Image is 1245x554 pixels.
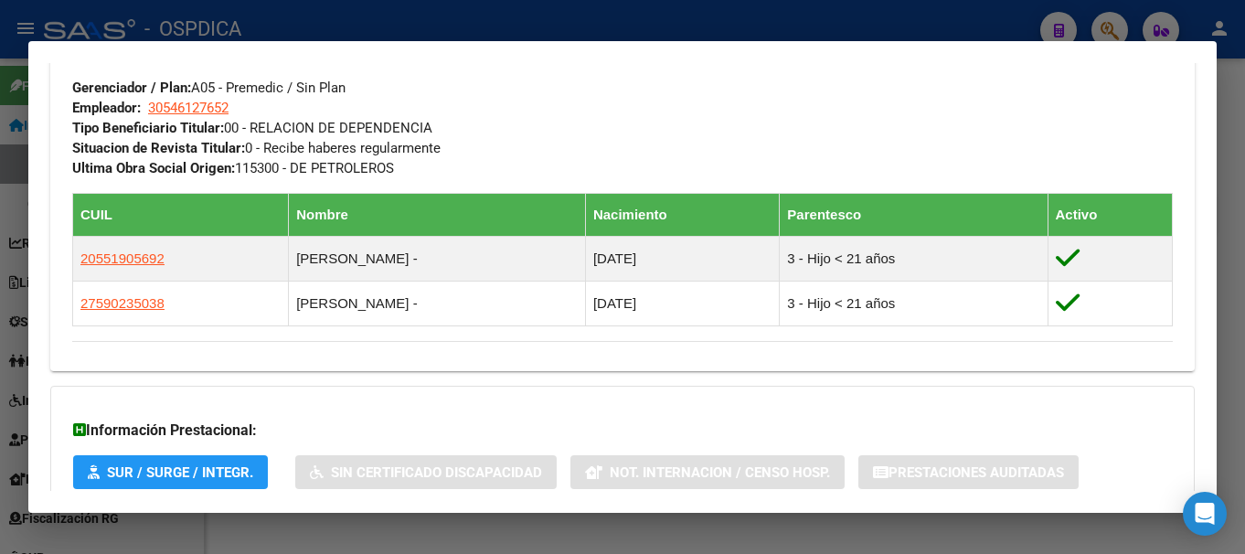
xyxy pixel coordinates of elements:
td: [DATE] [585,281,779,325]
span: Prestaciones Auditadas [889,464,1064,481]
td: [PERSON_NAME] - [289,236,586,281]
td: 3 - Hijo < 21 años [780,236,1048,281]
span: SUR / SURGE / INTEGR. [107,464,253,481]
span: 27590235038 [80,295,165,311]
td: 3 - Hijo < 21 años [780,281,1048,325]
td: [PERSON_NAME] - [289,281,586,325]
strong: Situacion de Revista Titular: [72,140,245,156]
span: 115300 - DE PETROLEROS [72,160,394,176]
span: 0 - Recibe haberes regularmente [72,140,441,156]
strong: Empleador: [72,100,141,116]
button: SUR / SURGE / INTEGR. [73,455,268,489]
th: Nombre [289,193,586,236]
td: [DATE] [585,236,779,281]
button: Not. Internacion / Censo Hosp. [570,455,845,489]
span: 30546127652 [148,100,229,116]
th: Parentesco [780,193,1048,236]
strong: Ultima Obra Social Origen: [72,160,235,176]
th: Nacimiento [585,193,779,236]
th: CUIL [73,193,289,236]
span: 00 - RELACION DE DEPENDENCIA [72,120,432,136]
button: Prestaciones Auditadas [858,455,1079,489]
button: Sin Certificado Discapacidad [295,455,557,489]
span: Not. Internacion / Censo Hosp. [610,464,830,481]
th: Activo [1048,193,1173,236]
strong: Tipo Beneficiario Titular: [72,120,224,136]
span: Sin Certificado Discapacidad [331,464,542,481]
strong: Gerenciador / Plan: [72,80,191,96]
div: Open Intercom Messenger [1183,492,1227,536]
span: 20551905692 [80,250,165,266]
span: A05 - Premedic / Sin Plan [72,80,346,96]
h3: Información Prestacional: [73,420,1172,442]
